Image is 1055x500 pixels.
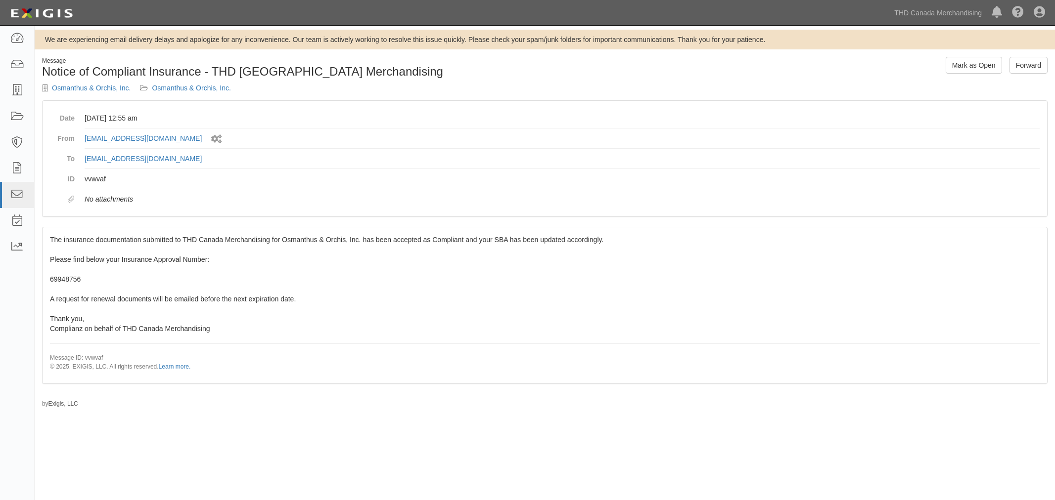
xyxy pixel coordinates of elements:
span: The insurance documentation submitted to THD Canada Merchandising for Osmanthus & Orchis, Inc. ha... [50,236,1040,371]
h1: Notice of Compliant Insurance - THD [GEOGRAPHIC_DATA] Merchandising [42,65,538,78]
a: Forward [1009,57,1048,74]
a: Exigis, LLC [48,400,78,407]
div: We are experiencing email delivery delays and apologize for any inconvenience. Our team is active... [35,35,1055,44]
em: No attachments [85,195,133,203]
small: by [42,400,78,408]
p: Message ID: vvwvaf © 2025, EXIGIS, LLC. All rights reserved. [50,354,1040,371]
img: logo-5460c22ac91f19d4615b14bd174203de0afe785f0fc80cf4dbbc73dc1793850b.png [7,4,76,22]
a: Osmanthus & Orchis, Inc. [152,84,231,92]
a: [EMAIL_ADDRESS][DOMAIN_NAME] [85,134,202,142]
a: [EMAIL_ADDRESS][DOMAIN_NAME] [85,155,202,163]
a: Learn more. [159,363,191,370]
div: Message [42,57,538,65]
dt: To [50,149,75,164]
a: THD Canada Merchandising [889,3,987,23]
dt: ID [50,169,75,184]
dd: [DATE] 12:55 am [85,108,1040,128]
dt: From [50,128,75,143]
i: Attachments [68,196,75,203]
a: Mark as Open [946,57,1002,74]
dd: vvwvaf [85,169,1040,189]
a: Osmanthus & Orchis, Inc. [52,84,131,92]
dt: Date [50,108,75,123]
i: Sent by system workflow [211,135,222,143]
i: Help Center - Complianz [1012,7,1024,19]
